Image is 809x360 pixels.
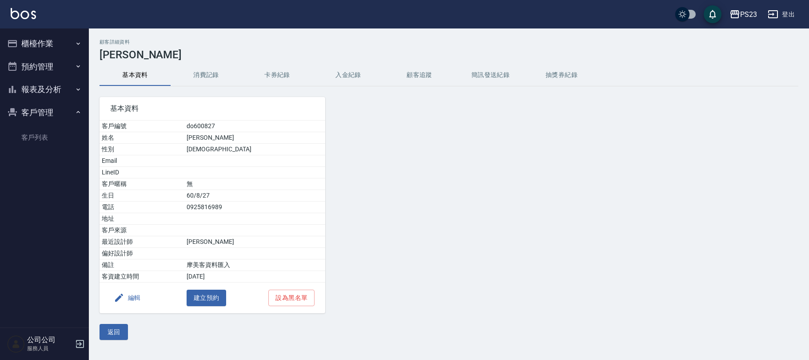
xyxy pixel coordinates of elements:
[4,127,85,148] a: 客戶列表
[184,236,325,248] td: [PERSON_NAME]
[184,132,325,144] td: [PERSON_NAME]
[11,8,36,19] img: Logo
[100,248,184,259] td: 偏好設計師
[27,336,72,344] h5: 公司公司
[110,290,144,306] button: 編輯
[704,5,721,23] button: save
[110,104,315,113] span: 基本資料
[184,144,325,155] td: [DEMOGRAPHIC_DATA]
[242,65,313,86] button: 卡券紀錄
[268,290,315,306] button: 設為黑名單
[4,55,85,78] button: 預約管理
[100,65,171,86] button: 基本資料
[184,259,325,271] td: 摩美客資料匯入
[171,65,242,86] button: 消費記錄
[455,65,526,86] button: 簡訊發送紀錄
[100,144,184,155] td: 性別
[526,65,597,86] button: 抽獎券紀錄
[100,49,798,61] h3: [PERSON_NAME]
[726,5,761,24] button: PS23
[187,290,227,306] button: 建立預約
[100,259,184,271] td: 備註
[764,6,798,23] button: 登出
[100,132,184,144] td: 姓名
[100,236,184,248] td: 最近設計師
[384,65,455,86] button: 顧客追蹤
[184,271,325,283] td: [DATE]
[184,202,325,213] td: 0925816989
[100,155,184,167] td: Email
[7,335,25,353] img: Person
[184,121,325,132] td: do600827
[100,271,184,283] td: 客資建立時間
[100,324,128,340] button: 返回
[100,190,184,202] td: 生日
[740,9,757,20] div: PS23
[100,167,184,178] td: LineID
[100,225,184,236] td: 客戶來源
[313,65,384,86] button: 入金紀錄
[184,190,325,202] td: 60/8/27
[4,78,85,101] button: 報表及分析
[100,178,184,190] td: 客戶暱稱
[100,213,184,225] td: 地址
[100,39,798,45] h2: 顧客詳細資料
[100,121,184,132] td: 客戶編號
[100,202,184,213] td: 電話
[184,178,325,190] td: 無
[27,344,72,352] p: 服務人員
[4,101,85,124] button: 客戶管理
[4,32,85,55] button: 櫃檯作業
